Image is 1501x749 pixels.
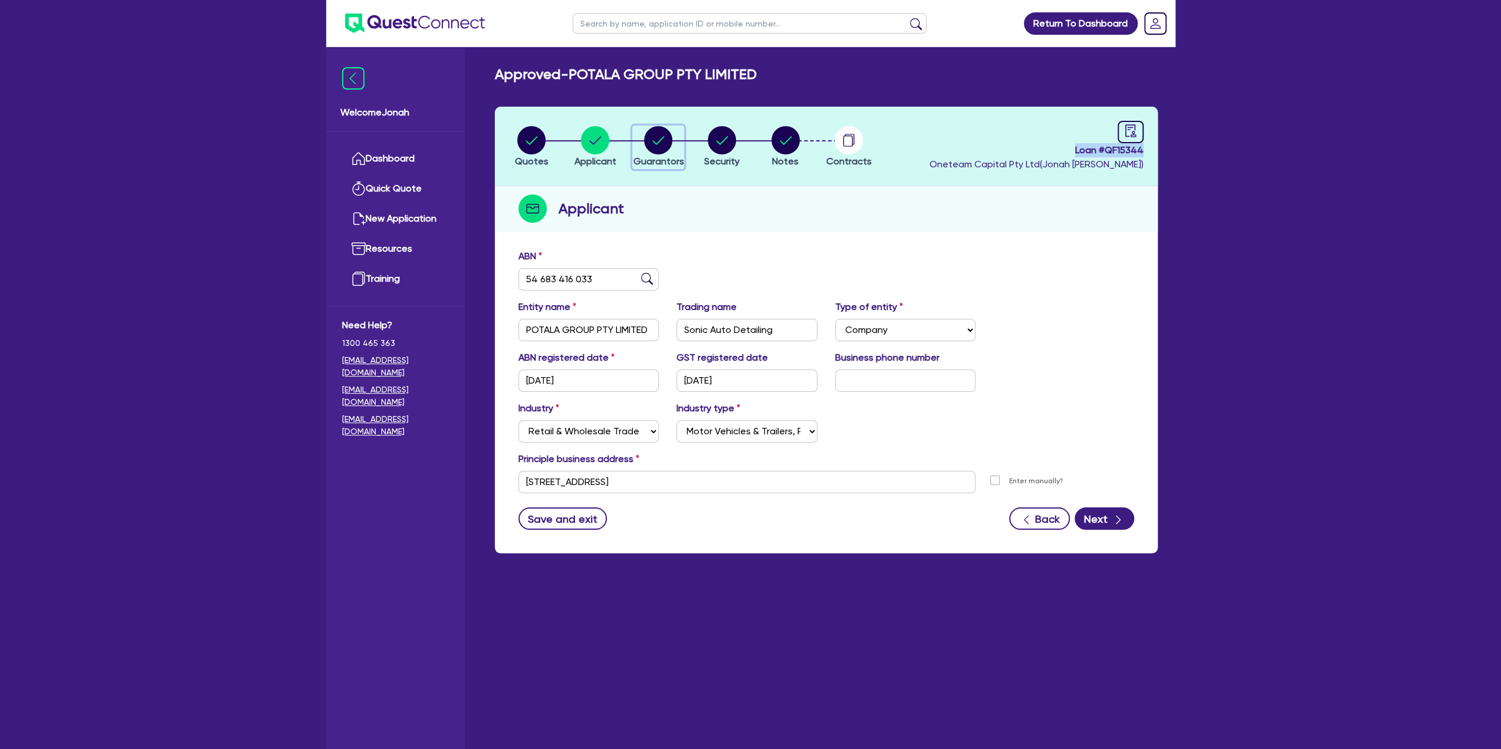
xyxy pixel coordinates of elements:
button: Guarantors [632,126,684,169]
img: new-application [352,212,366,226]
a: [EMAIL_ADDRESS][DOMAIN_NAME] [342,413,449,438]
img: quest-connect-logo-blue [345,14,485,33]
label: Principle business address [518,452,639,466]
label: Entity name [518,300,576,314]
label: Trading name [676,300,737,314]
a: [EMAIL_ADDRESS][DOMAIN_NAME] [342,354,449,379]
img: quick-quote [352,182,366,196]
img: abn-lookup icon [641,273,653,285]
label: ABN [518,249,542,263]
label: Industry type [676,401,740,415]
input: Search by name, application ID or mobile number... [573,13,927,34]
button: Contracts [826,126,872,169]
span: Applicant [574,156,616,167]
label: ABN registered date [518,351,615,365]
button: Quotes [514,126,549,169]
button: Next [1075,507,1134,530]
span: 1300 465 363 [342,337,449,349]
img: resources [352,242,366,256]
button: Notes [771,126,800,169]
button: Security [704,126,740,169]
span: Security [704,156,740,167]
a: Quick Quote [342,174,449,204]
span: Welcome Jonah [340,105,451,120]
span: Quotes [515,156,548,167]
img: icon-menu-close [342,67,364,90]
label: Industry [518,401,559,415]
input: DD / MM / YYYY [676,369,817,392]
span: Loan # QF15344 [929,143,1144,157]
h2: Applicant [559,198,624,219]
span: Need Help? [342,318,449,332]
span: Oneteam Capital Pty Ltd ( Jonah [PERSON_NAME] ) [929,159,1144,170]
span: Guarantors [633,156,684,167]
label: Type of entity [835,300,903,314]
img: step-icon [518,194,547,223]
label: Enter manually? [1009,476,1063,487]
a: Resources [342,234,449,264]
img: training [352,272,366,286]
a: Training [342,264,449,294]
span: Contracts [826,156,872,167]
a: New Application [342,204,449,234]
a: [EMAIL_ADDRESS][DOMAIN_NAME] [342,384,449,408]
span: Notes [772,156,799,167]
h2: Approved - POTALA GROUP PTY LIMITED [495,66,757,83]
button: Save and exit [518,507,607,530]
span: audit [1124,124,1137,137]
label: Business phone number [835,351,940,365]
a: Return To Dashboard [1024,12,1138,35]
input: DD / MM / YYYY [518,369,659,392]
button: Back [1009,507,1070,530]
label: GST registered date [676,351,768,365]
button: Applicant [573,126,616,169]
a: Dropdown toggle [1140,8,1171,39]
a: Dashboard [342,144,449,174]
